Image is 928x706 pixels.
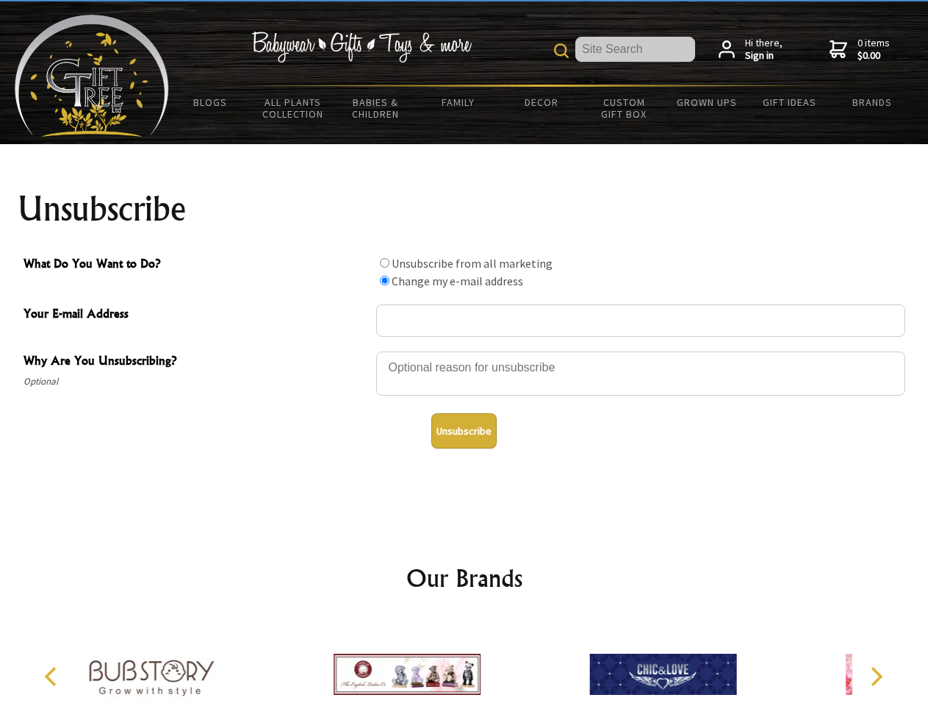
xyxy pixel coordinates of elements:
[24,254,369,276] span: What Do You Want to Do?
[37,660,69,693] button: Previous
[745,37,783,63] span: Hi there,
[554,43,569,58] img: product search
[830,37,890,63] a: 0 items$0.00
[24,352,369,373] span: Why Are You Unsubscribing?
[392,274,523,288] label: Change my e-mail address
[500,87,583,118] a: Decor
[18,191,911,227] h1: Unsubscribe
[745,49,783,63] strong: Sign in
[334,87,417,129] a: Babies & Children
[24,304,369,326] span: Your E-mail Address
[417,87,500,118] a: Family
[380,258,389,268] input: What Do You Want to Do?
[15,15,169,137] img: Babyware - Gifts - Toys and more...
[24,373,369,391] span: Optional
[251,32,472,63] img: Babywear - Gifts - Toys & more
[29,560,899,596] h2: Our Brands
[719,37,783,63] a: Hi there,Sign in
[860,660,892,693] button: Next
[376,352,905,396] textarea: Why Are You Unsubscribing?
[169,87,252,118] a: BLOGS
[583,87,666,129] a: Custom Gift Box
[431,413,497,449] button: Unsubscribe
[857,49,890,63] strong: $0.00
[665,87,748,118] a: Grown Ups
[857,36,890,63] span: 0 items
[376,304,905,337] input: Your E-mail Address
[748,87,831,118] a: Gift Ideas
[392,256,553,271] label: Unsubscribe from all marketing
[831,87,914,118] a: Brands
[252,87,335,129] a: All Plants Collection
[575,37,695,62] input: Site Search
[380,276,389,285] input: What Do You Want to Do?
